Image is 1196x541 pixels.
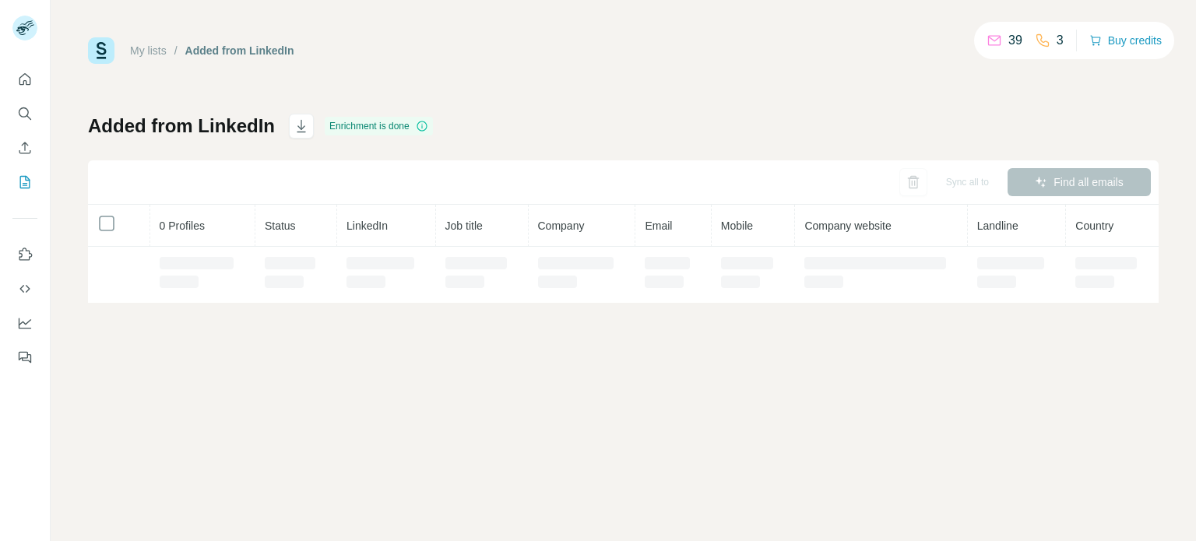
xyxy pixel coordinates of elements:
button: My lists [12,168,37,196]
img: Surfe Logo [88,37,114,64]
span: Company website [804,220,891,232]
div: Enrichment is done [325,117,433,135]
button: Enrich CSV [12,134,37,162]
span: Mobile [721,220,753,232]
button: Feedback [12,343,37,371]
span: 0 Profiles [160,220,205,232]
button: Quick start [12,65,37,93]
h1: Added from LinkedIn [88,114,275,139]
p: 3 [1057,31,1064,50]
span: Job title [445,220,483,232]
span: Landline [977,220,1018,232]
span: Status [265,220,296,232]
li: / [174,43,178,58]
button: Dashboard [12,309,37,337]
p: 39 [1008,31,1022,50]
span: LinkedIn [346,220,388,232]
span: Email [645,220,672,232]
button: Buy credits [1089,30,1162,51]
button: Search [12,100,37,128]
span: Country [1075,220,1113,232]
button: Use Surfe API [12,275,37,303]
div: Added from LinkedIn [185,43,294,58]
a: My lists [130,44,167,57]
button: Use Surfe on LinkedIn [12,241,37,269]
span: Company [538,220,585,232]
